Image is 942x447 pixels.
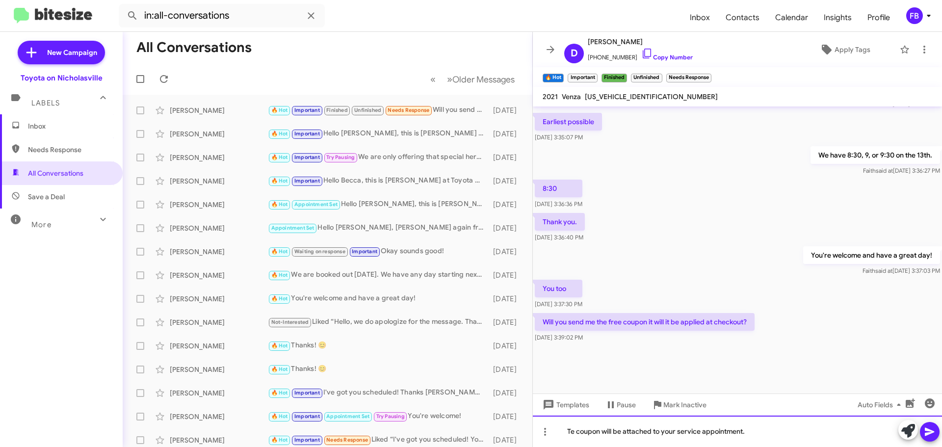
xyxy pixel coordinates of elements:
[326,154,355,160] span: Try Pausing
[170,294,268,304] div: [PERSON_NAME]
[585,92,718,101] span: [US_VEHICLE_IDENTIFICATION_NUMBER]
[294,248,345,255] span: Waiting on response
[268,128,488,139] div: Hello [PERSON_NAME], this is [PERSON_NAME] at [GEOGRAPHIC_DATA] on [GEOGRAPHIC_DATA]. It's been a...
[170,270,268,280] div: [PERSON_NAME]
[425,69,521,89] nav: Page navigation example
[898,7,931,24] button: FB
[641,53,693,61] a: Copy Number
[447,73,452,85] span: »
[268,387,488,398] div: I've got you scheduled! Thanks [PERSON_NAME], have a great day!
[663,396,706,414] span: Mark Inactive
[803,246,940,264] p: You're welcome and have a great day!
[666,74,711,82] small: Needs Response
[268,175,488,186] div: Hello Becca, this is [PERSON_NAME] at Toyota on [GEOGRAPHIC_DATA]. It's been a while since we hav...
[863,167,940,174] span: Faith [DATE] 3:36:27 PM
[170,223,268,233] div: [PERSON_NAME]
[271,437,288,443] span: 🔥 Hot
[28,121,111,131] span: Inbox
[488,247,524,257] div: [DATE]
[850,396,913,414] button: Auto Fields
[271,131,288,137] span: 🔥 Hot
[170,435,268,445] div: [PERSON_NAME]
[31,220,52,229] span: More
[268,246,488,257] div: Okay sounds good!
[535,234,583,241] span: [DATE] 3:36:40 PM
[271,248,288,255] span: 🔥 Hot
[47,48,97,57] span: New Campaign
[541,396,589,414] span: Templates
[535,280,582,297] p: You too
[271,413,288,420] span: 🔥 Hot
[682,3,718,32] a: Inbox
[268,434,488,446] div: Liked “I've got you scheduled! You're welcome. Thanks [PERSON_NAME], have a great day!”
[533,396,597,414] button: Templates
[268,269,488,281] div: We are booked out [DATE]. We have any day starting next week.
[136,40,252,55] h1: All Conversations
[488,200,524,210] div: [DATE]
[488,294,524,304] div: [DATE]
[271,225,314,231] span: Appointment Set
[294,154,320,160] span: Important
[271,342,288,349] span: 🔥 Hot
[268,364,488,375] div: Thanks! 😊
[488,435,524,445] div: [DATE]
[268,340,488,351] div: Thanks! 😊
[294,390,320,396] span: Important
[170,365,268,374] div: [PERSON_NAME]
[430,73,436,85] span: «
[488,153,524,162] div: [DATE]
[767,3,816,32] a: Calendar
[488,105,524,115] div: [DATE]
[588,48,693,62] span: [PHONE_NUMBER]
[170,317,268,327] div: [PERSON_NAME]
[170,341,268,351] div: [PERSON_NAME]
[543,92,558,101] span: 2021
[271,366,288,372] span: 🔥 Hot
[170,388,268,398] div: [PERSON_NAME]
[268,293,488,304] div: You're welcome and have a great day!
[488,129,524,139] div: [DATE]
[271,390,288,396] span: 🔥 Hot
[535,180,582,197] p: 8:30
[424,69,442,89] button: Previous
[376,413,405,420] span: Try Pausing
[562,92,581,101] span: Venza
[294,413,320,420] span: Important
[294,131,320,137] span: Important
[271,201,288,208] span: 🔥 Hot
[876,167,893,174] span: said at
[568,74,597,82] small: Important
[488,317,524,327] div: [DATE]
[718,3,767,32] span: Contacts
[170,247,268,257] div: [PERSON_NAME]
[906,7,923,24] div: FB
[631,74,662,82] small: Unfinished
[452,74,515,85] span: Older Messages
[860,3,898,32] a: Profile
[119,4,325,27] input: Search
[294,201,338,208] span: Appointment Set
[488,176,524,186] div: [DATE]
[535,133,583,141] span: [DATE] 3:35:07 PM
[488,341,524,351] div: [DATE]
[602,74,627,82] small: Finished
[326,413,369,420] span: Appointment Set
[354,107,381,113] span: Unfinished
[588,36,693,48] span: [PERSON_NAME]
[388,107,429,113] span: Needs Response
[31,99,60,107] span: Labels
[816,3,860,32] a: Insights
[875,267,892,274] span: said at
[644,396,714,414] button: Mark Inactive
[294,178,320,184] span: Important
[326,437,368,443] span: Needs Response
[543,74,564,82] small: 🔥 Hot
[271,154,288,160] span: 🔥 Hot
[271,272,288,278] span: 🔥 Hot
[271,295,288,302] span: 🔥 Hot
[271,107,288,113] span: 🔥 Hot
[294,437,320,443] span: Important
[170,129,268,139] div: [PERSON_NAME]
